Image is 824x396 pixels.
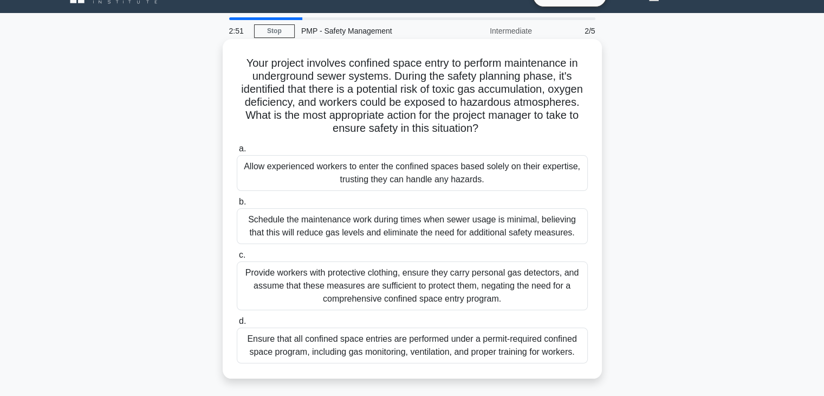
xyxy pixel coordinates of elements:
[223,20,254,42] div: 2:51
[237,261,588,310] div: Provide workers with protective clothing, ensure they carry personal gas detectors, and assume th...
[237,208,588,244] div: Schedule the maintenance work during times when sewer usage is minimal, believing that this will ...
[239,144,246,153] span: a.
[444,20,538,42] div: Intermediate
[236,56,589,136] h5: Your project involves confined space entry to perform maintenance in underground sewer systems. D...
[239,316,246,325] span: d.
[254,24,295,38] a: Stop
[237,328,588,363] div: Ensure that all confined space entries are performed under a permit-required confined space progr...
[237,155,588,191] div: Allow experienced workers to enter the confined spaces based solely on their expertise, trusting ...
[239,197,246,206] span: b.
[538,20,602,42] div: 2/5
[239,250,245,259] span: c.
[295,20,444,42] div: PMP - Safety Management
